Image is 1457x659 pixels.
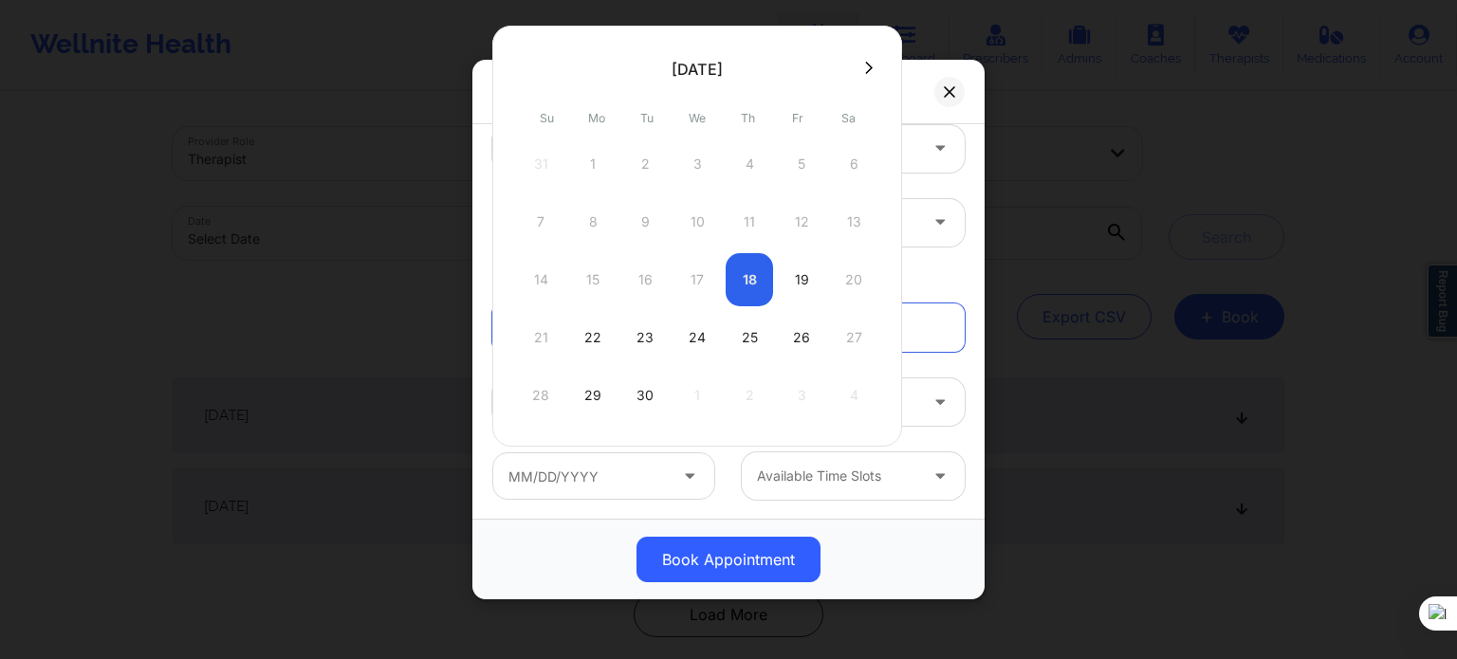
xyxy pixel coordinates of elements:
div: Appointment information: [479,272,978,291]
button: Book Appointment [636,537,821,582]
input: MM/DD/YYYY [492,452,715,500]
abbr: Monday [588,111,605,125]
abbr: Wednesday [689,111,706,125]
abbr: Sunday [540,111,554,125]
div: Tue Sep 30 2025 [621,369,669,422]
div: Fri Sep 26 2025 [778,311,825,364]
abbr: Saturday [841,111,856,125]
div: [DATE] [672,60,723,79]
abbr: Thursday [741,111,755,125]
div: Fri Sep 19 2025 [778,253,825,306]
div: Mon Sep 22 2025 [569,311,617,364]
div: Thu Sep 25 2025 [726,311,773,364]
div: Mon Sep 29 2025 [569,369,617,422]
div: Wed Sep 24 2025 [673,311,721,364]
abbr: Friday [792,111,803,125]
div: Tue Sep 23 2025 [621,311,669,364]
abbr: Tuesday [640,111,654,125]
